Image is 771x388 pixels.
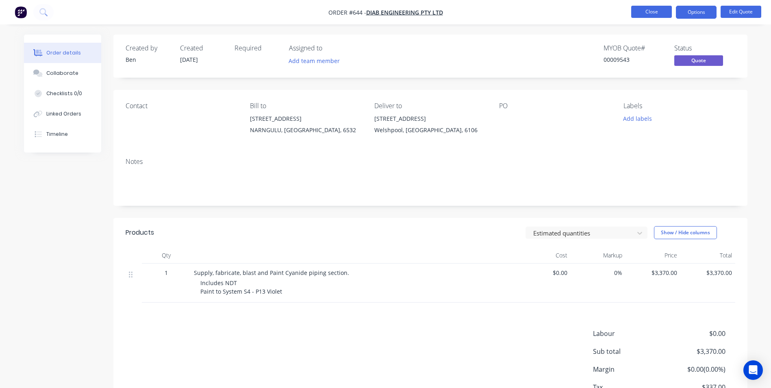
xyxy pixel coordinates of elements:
[250,113,361,124] div: [STREET_ADDRESS]
[24,104,101,124] button: Linked Orders
[142,247,191,264] div: Qty
[250,124,361,136] div: NARNGULU, [GEOGRAPHIC_DATA], 6532
[126,55,170,64] div: Ben
[665,364,725,374] span: $0.00 ( 0.00 %)
[684,268,732,277] span: $3,370.00
[15,6,27,18] img: Factory
[665,329,725,338] span: $0.00
[250,102,361,110] div: Bill to
[516,247,571,264] div: Cost
[680,247,735,264] div: Total
[721,6,761,18] button: Edit Quote
[374,124,486,136] div: Welshpool, [GEOGRAPHIC_DATA], 6106
[519,268,567,277] span: $0.00
[593,364,665,374] span: Margin
[24,63,101,83] button: Collaborate
[328,9,366,16] span: Order #644 -
[629,268,677,277] span: $3,370.00
[46,49,81,57] div: Order details
[24,83,101,104] button: Checklists 0/0
[593,329,665,338] span: Labour
[46,90,82,97] div: Checklists 0/0
[126,228,154,238] div: Products
[665,347,725,356] span: $3,370.00
[743,360,763,380] div: Open Intercom Messenger
[625,247,680,264] div: Price
[250,113,361,139] div: [STREET_ADDRESS]NARNGULU, [GEOGRAPHIC_DATA], 6532
[289,44,370,52] div: Assigned to
[46,131,68,138] div: Timeline
[676,6,717,19] button: Options
[571,247,625,264] div: Markup
[126,44,170,52] div: Created by
[180,56,198,63] span: [DATE]
[674,55,723,65] span: Quote
[46,110,81,118] div: Linked Orders
[200,279,282,295] span: Includes NDT Paint to System S4 - P13 Violet
[235,44,279,52] div: Required
[654,226,717,239] button: Show / Hide columns
[593,347,665,356] span: Sub total
[126,158,735,166] div: Notes
[180,44,225,52] div: Created
[165,268,168,277] span: 1
[604,55,665,64] div: 00009543
[289,55,344,66] button: Add team member
[574,268,622,277] span: 0%
[366,9,443,16] a: DIAB ENGINEERING PTY LTD
[194,269,349,277] span: Supply, fabricate, blast and Paint Cyanide piping section.
[374,113,486,139] div: [STREET_ADDRESS]Welshpool, [GEOGRAPHIC_DATA], 6106
[674,44,735,52] div: Status
[46,70,78,77] div: Collaborate
[604,44,665,52] div: MYOB Quote #
[623,102,735,110] div: Labels
[619,113,656,124] button: Add labels
[284,55,344,66] button: Add team member
[24,124,101,144] button: Timeline
[631,6,672,18] button: Close
[126,102,237,110] div: Contact
[499,102,610,110] div: PO
[374,102,486,110] div: Deliver to
[374,113,486,124] div: [STREET_ADDRESS]
[24,43,101,63] button: Order details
